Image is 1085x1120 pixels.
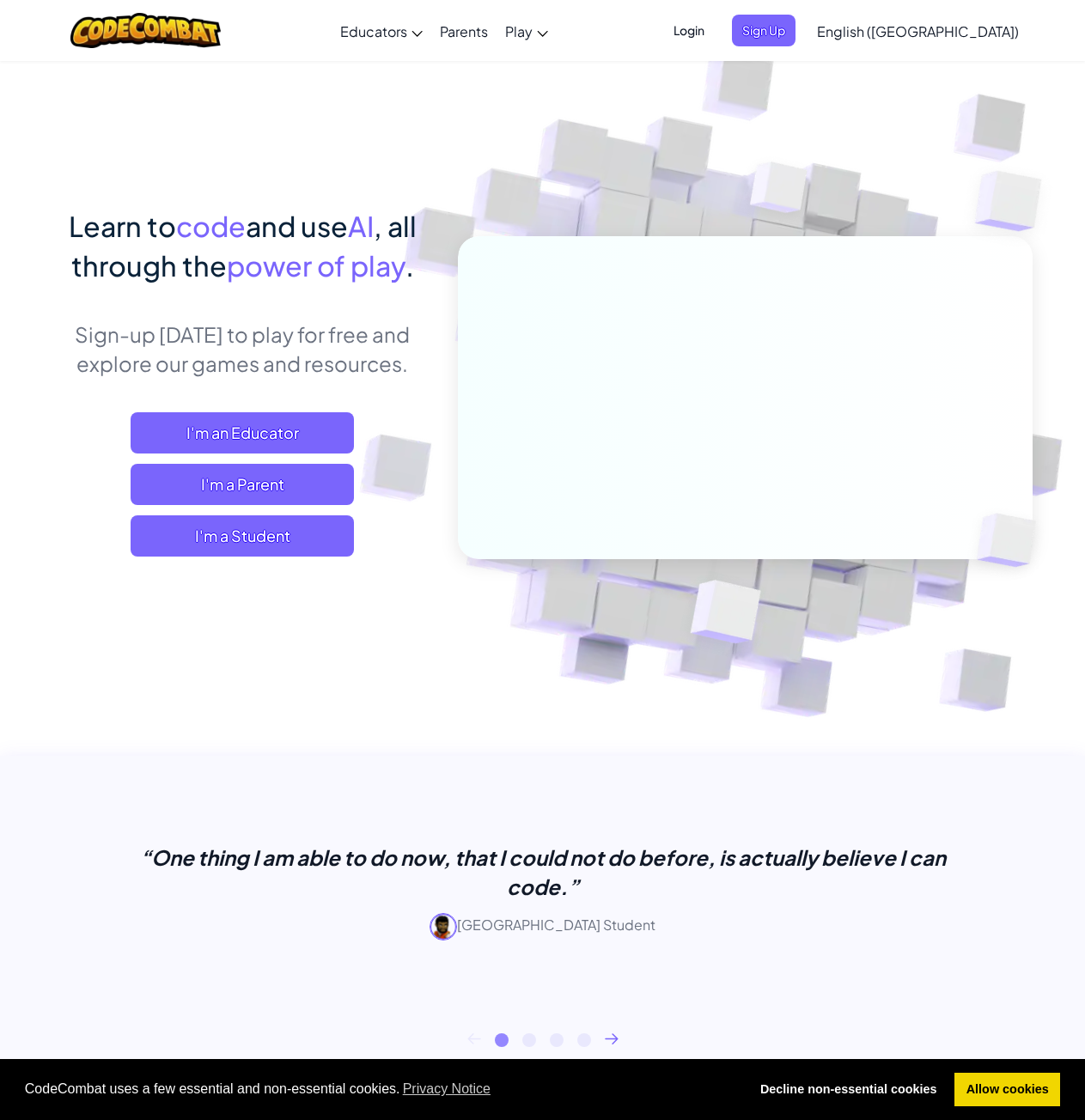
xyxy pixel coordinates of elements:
a: allow cookies [954,1073,1060,1107]
span: AI [348,209,374,243]
img: Overlap cubes [717,128,841,256]
img: Overlap cubes [948,478,1076,603]
button: I'm a Student [131,515,354,557]
button: 3 [550,1033,564,1047]
span: and use [246,209,348,243]
span: English ([GEOGRAPHIC_DATA]) [817,22,1019,40]
a: English ([GEOGRAPHIC_DATA]) [808,8,1027,54]
a: I'm a Parent [131,464,354,505]
span: . [405,248,414,283]
img: avatar [430,913,457,940]
button: 4 [577,1033,591,1047]
p: [GEOGRAPHIC_DATA] Student [113,913,972,940]
span: code [176,209,246,243]
a: deny cookies [748,1073,948,1107]
img: CodeCombat logo [70,13,221,48]
span: power of play [227,248,405,283]
a: I'm an Educator [131,412,354,453]
span: Learn to [69,209,176,243]
span: CodeCombat uses a few essential and non-essential cookies. [25,1076,735,1102]
a: Educators [332,8,431,54]
a: Play [497,8,557,54]
span: Educators [340,22,407,40]
button: Sign Up [732,15,795,46]
button: Login [663,15,715,46]
span: Play [505,22,533,40]
button: 1 [495,1033,509,1047]
a: learn more about cookies [400,1076,494,1102]
button: 2 [522,1033,536,1047]
img: Overlap cubes [648,544,802,686]
p: Sign-up [DATE] to play for free and explore our games and resources. [53,320,432,378]
p: “One thing I am able to do now, that I could not do before, is actually believe I can code.” [113,843,972,901]
a: Parents [431,8,497,54]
